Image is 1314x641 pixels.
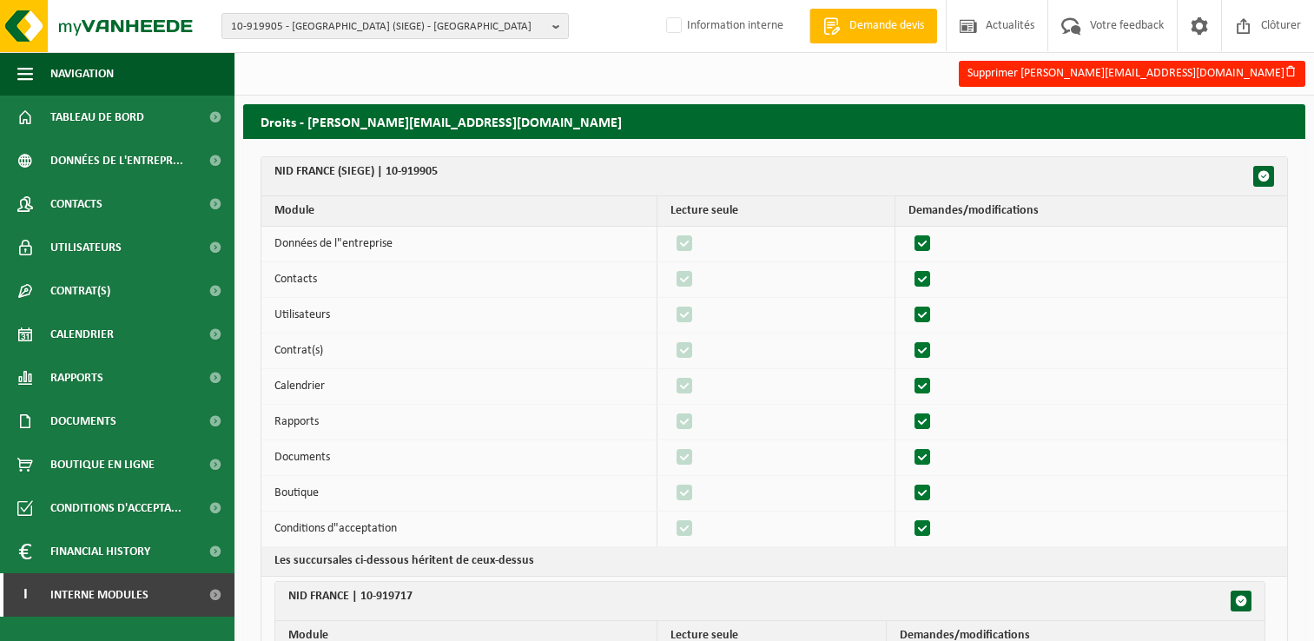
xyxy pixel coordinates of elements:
th: Module [261,196,657,227]
td: Utilisateurs [261,298,657,334]
td: Conditions d"acceptation [261,512,657,546]
th: NID FRANCE (SIEGE) | 10-919905 [261,157,1287,196]
td: Calendrier [261,369,657,405]
button: Supprimer [PERSON_NAME][EMAIL_ADDRESS][DOMAIN_NAME] [959,61,1305,87]
th: NID FRANCE | 10-919717 [275,582,1264,621]
span: I [17,573,33,617]
td: Documents [261,440,657,476]
span: Contrat(s) [50,269,110,313]
button: 10-919905 - [GEOGRAPHIC_DATA] (SIEGE) - [GEOGRAPHIC_DATA] [221,13,569,39]
td: Boutique [261,476,657,512]
a: Demande devis [809,9,937,43]
span: Demande devis [845,17,928,35]
span: Tableau de bord [50,96,144,139]
th: Demandes/modifications [895,196,1287,227]
span: Interne modules [50,573,149,617]
span: Rapports [50,356,103,400]
td: Données de l"entreprise [261,227,657,262]
td: Contacts [261,262,657,298]
span: Boutique en ligne [50,443,155,486]
span: Conditions d'accepta... [50,486,182,530]
label: Information interne [663,13,783,39]
th: En cliquant sur la case à clocher ci-dessus, les éléments suivants seront également ajustés. [261,546,1287,577]
td: Rapports [261,405,657,440]
span: Financial History [50,530,150,573]
span: Documents [50,400,116,443]
span: 10-919905 - [GEOGRAPHIC_DATA] (SIEGE) - [GEOGRAPHIC_DATA] [231,14,545,40]
span: Utilisateurs [50,226,122,269]
th: Lecture seule [657,196,895,227]
span: Navigation [50,52,114,96]
span: Calendrier [50,313,114,356]
td: Contrat(s) [261,334,657,369]
h2: Droits - [PERSON_NAME][EMAIL_ADDRESS][DOMAIN_NAME] [243,104,1305,138]
span: Données de l'entrepr... [50,139,183,182]
span: Contacts [50,182,102,226]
